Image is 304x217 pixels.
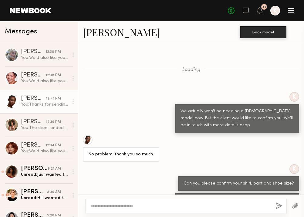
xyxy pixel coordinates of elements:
div: 43 [262,5,266,9]
div: You: We'd also like you to get a neutral short nail manicure ahead of the shoot. We'll reimburse ... [21,148,69,154]
div: [PERSON_NAME] [21,166,48,172]
div: 12:39 PM [46,119,61,125]
button: Book model [240,26,286,38]
div: Can you please confirm your shirt, pant and shoe size? [184,180,294,187]
span: Messages [5,28,37,35]
a: [PERSON_NAME] [83,25,160,39]
div: [PERSON_NAME] [21,189,47,195]
a: K [270,6,280,15]
div: 12:41 PM [46,96,61,102]
div: 12:38 PM [46,73,61,78]
div: We actually won't be needing a [DEMOGRAPHIC_DATA] model now. But the client would like to confirm... [181,108,294,129]
div: 12:38 PM [46,49,61,55]
div: [PERSON_NAME] [21,96,46,102]
div: 9:21 AM [48,166,61,172]
div: No problem, thank you so much. [88,151,154,158]
div: You: Thanks for sending, unfortunately we need something more neutral. Is there a way to cut the ... [21,102,69,107]
div: Unread: Just wanted to make sure you received my message confirming my availability [21,172,69,178]
div: You: We'd also like you to get a neutral short nail manicure ahead of the shoot. We'll reimburse ... [21,55,69,61]
div: [PERSON_NAME] [21,119,46,125]
div: 8:30 AM [47,189,61,195]
div: 12:34 PM [46,143,61,148]
a: Book model [240,29,286,34]
div: [PERSON_NAME] [21,72,46,78]
div: You: We'd also like you to get a neutral short nail manicure ahead of the shoot. We'll reimburse ... [21,78,69,84]
div: Unread: Hi I wanted to follow up on this casting, thank you! [21,195,69,201]
div: You: The client ended up going with other talent, but we really appreciate your time and will con... [21,125,69,131]
div: [PERSON_NAME] [21,49,46,55]
div: [PERSON_NAME] [21,142,46,148]
span: Loading [182,67,200,73]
